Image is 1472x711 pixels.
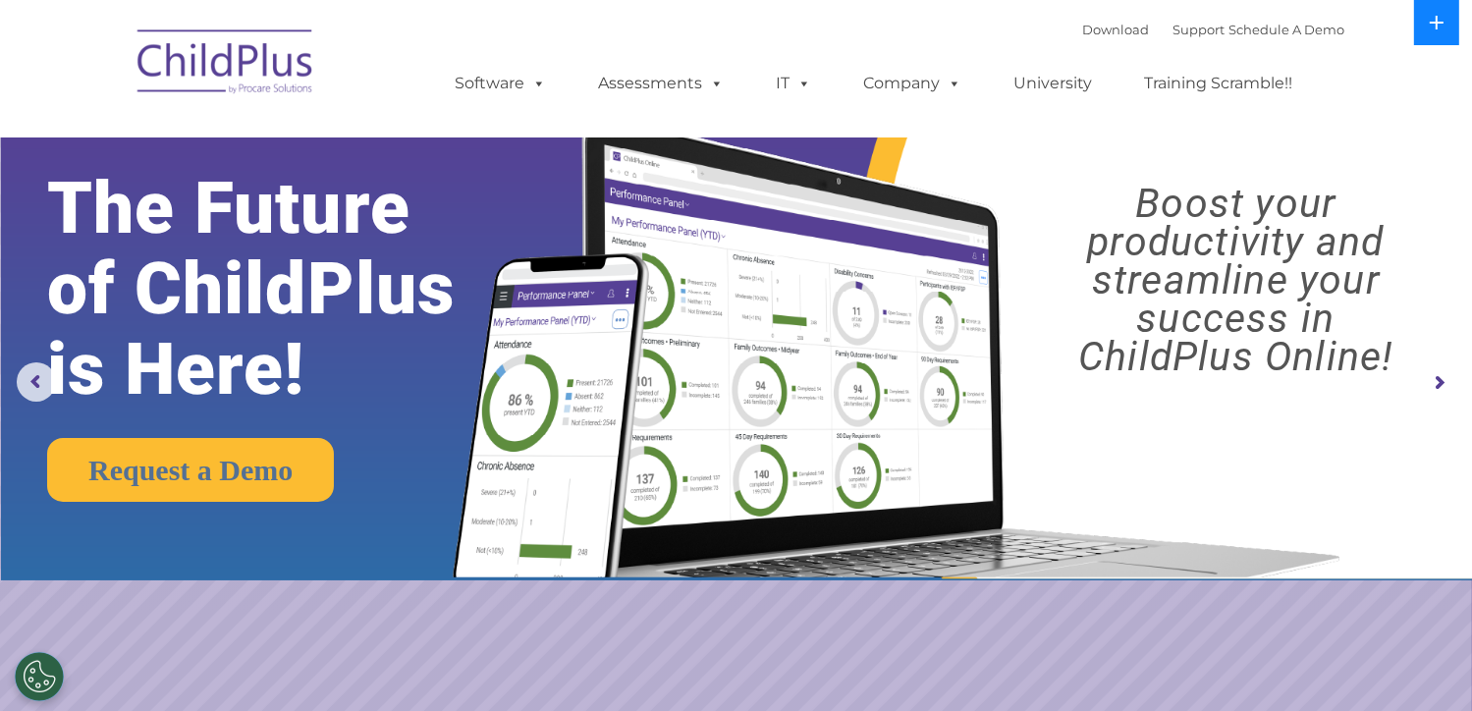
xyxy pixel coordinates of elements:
[757,64,832,103] a: IT
[1083,22,1150,37] a: Download
[1083,22,1345,37] font: |
[47,438,334,502] a: Request a Demo
[1173,22,1226,37] a: Support
[15,652,64,701] button: Cookies Settings
[579,64,744,103] a: Assessments
[273,210,356,225] span: Phone number
[845,64,982,103] a: Company
[436,64,567,103] a: Software
[1125,64,1313,103] a: Training Scramble!!
[47,168,518,410] rs-layer: The Future of ChildPlus is Here!
[995,64,1113,103] a: University
[273,130,333,144] span: Last name
[128,16,324,114] img: ChildPlus by Procare Solutions
[1017,185,1454,376] rs-layer: Boost your productivity and streamline your success in ChildPlus Online!
[1229,22,1345,37] a: Schedule A Demo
